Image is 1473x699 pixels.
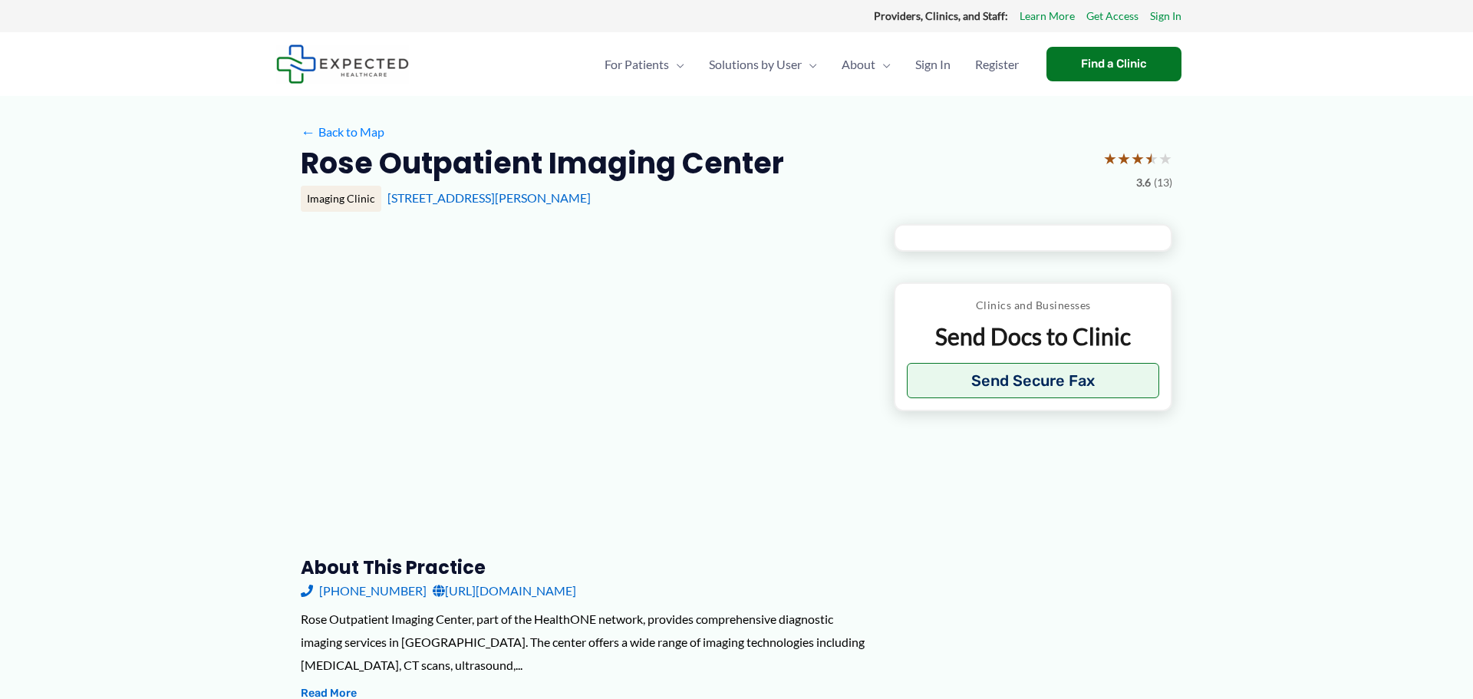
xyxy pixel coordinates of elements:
[669,38,684,91] span: Menu Toggle
[605,38,669,91] span: For Patients
[1117,144,1131,173] span: ★
[301,120,384,143] a: ←Back to Map
[301,608,869,676] div: Rose Outpatient Imaging Center, part of the HealthONE network, provides comprehensive diagnostic ...
[592,38,1031,91] nav: Primary Site Navigation
[907,363,1159,398] button: Send Secure Fax
[963,38,1031,91] a: Register
[829,38,903,91] a: AboutMenu Toggle
[1150,6,1181,26] a: Sign In
[1046,47,1181,81] a: Find a Clinic
[697,38,829,91] a: Solutions by UserMenu Toggle
[301,556,869,579] h3: About this practice
[1131,144,1145,173] span: ★
[874,9,1008,22] strong: Providers, Clinics, and Staff:
[1154,173,1172,193] span: (13)
[301,579,427,602] a: [PHONE_NUMBER]
[875,38,891,91] span: Menu Toggle
[433,579,576,602] a: [URL][DOMAIN_NAME]
[975,38,1019,91] span: Register
[907,321,1159,351] p: Send Docs to Clinic
[592,38,697,91] a: For PatientsMenu Toggle
[1136,173,1151,193] span: 3.6
[903,38,963,91] a: Sign In
[301,186,381,212] div: Imaging Clinic
[915,38,951,91] span: Sign In
[1103,144,1117,173] span: ★
[276,45,409,84] img: Expected Healthcare Logo - side, dark font, small
[1086,6,1139,26] a: Get Access
[301,144,784,182] h2: Rose Outpatient Imaging Center
[842,38,875,91] span: About
[301,124,315,139] span: ←
[1020,6,1075,26] a: Learn More
[802,38,817,91] span: Menu Toggle
[1145,144,1158,173] span: ★
[387,190,591,205] a: [STREET_ADDRESS][PERSON_NAME]
[709,38,802,91] span: Solutions by User
[1158,144,1172,173] span: ★
[907,295,1159,315] p: Clinics and Businesses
